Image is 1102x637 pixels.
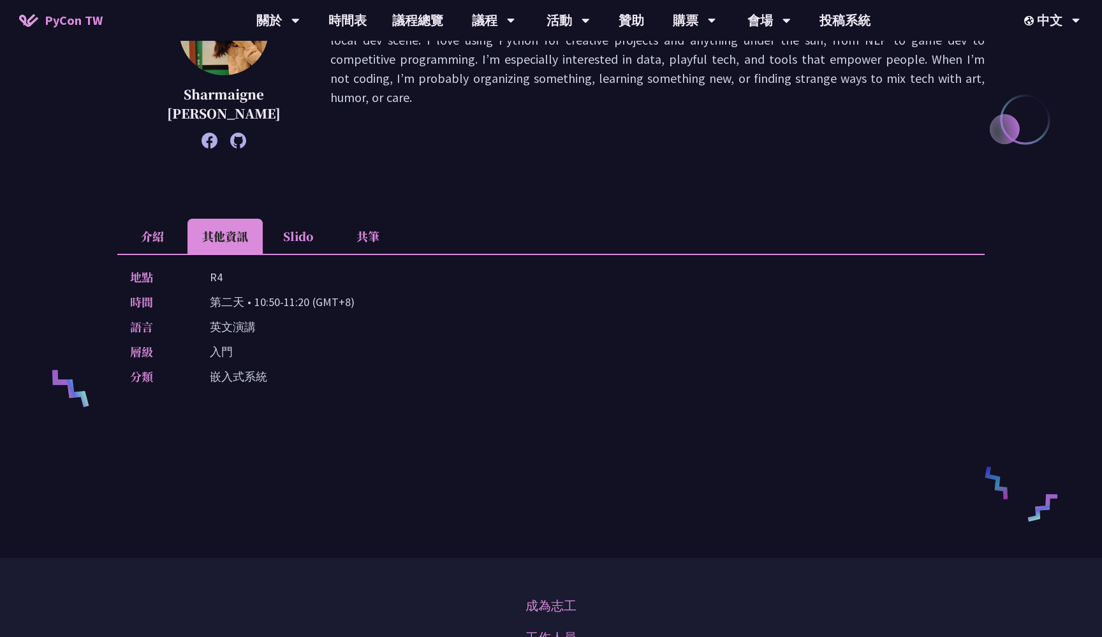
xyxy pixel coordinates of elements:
[210,367,267,386] p: 嵌入式系統
[187,219,263,254] li: 其他資訊
[130,318,184,336] p: 語言
[210,268,223,286] p: R4
[1024,16,1037,26] img: Locale Icon
[210,293,355,311] p: 第二天 • 10:50-11:20 (GMT+8)
[130,342,184,361] p: 層級
[210,342,233,361] p: 入門
[117,219,187,254] li: 介紹
[6,4,115,36] a: PyCon TW
[130,293,184,311] p: 時間
[333,219,403,254] li: 共筆
[45,11,103,30] span: PyCon TW
[525,596,577,615] a: 成為志工
[210,318,256,336] p: 英文演講
[130,268,184,286] p: 地點
[19,14,38,27] img: Home icon of PyCon TW 2025
[263,219,333,254] li: Slido
[130,367,184,386] p: 分類
[149,85,298,123] p: Sharmaigne [PERSON_NAME]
